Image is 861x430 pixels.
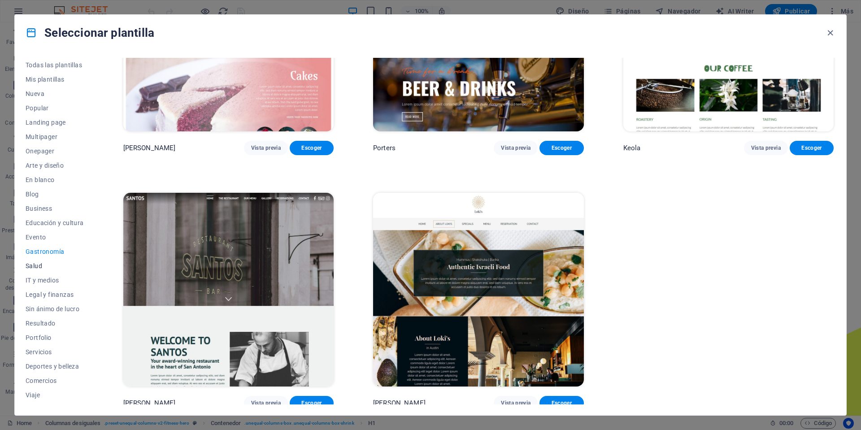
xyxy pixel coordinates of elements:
button: Landing page [26,115,84,130]
button: Vista previa [744,141,788,155]
span: IT y medios [26,277,84,284]
button: Vista previa [494,396,538,410]
span: Comercios [26,377,84,384]
span: Evento [26,234,84,241]
h4: Seleccionar plantilla [26,26,154,40]
p: [PERSON_NAME] [373,399,426,408]
span: Blog [26,191,84,198]
button: Wireframe [26,402,84,417]
button: Evento [26,230,84,244]
span: Onepager [26,148,84,155]
button: Multipager [26,130,84,144]
span: Vista previa [501,400,531,407]
button: Business [26,201,84,216]
span: Resultado [26,320,84,327]
button: En blanco [26,173,84,187]
span: Portfolio [26,334,84,341]
span: En blanco [26,176,84,183]
button: Escoger [790,141,834,155]
button: Vista previa [494,141,538,155]
button: Salud [26,259,84,273]
span: Arte y diseño [26,162,84,169]
button: Vista previa [244,396,288,410]
button: Gastronomía [26,244,84,259]
button: Popular [26,101,84,115]
span: Vista previa [251,400,281,407]
img: Santos [123,193,334,387]
span: Business [26,205,84,212]
button: Blog [26,187,84,201]
span: Escoger [547,400,576,407]
span: Viaje [26,391,84,399]
span: Escoger [547,144,576,152]
button: Nueva [26,87,84,101]
span: Sin ánimo de lucro [26,305,84,313]
button: Deportes y belleza [26,359,84,374]
span: Popular [26,104,84,112]
span: Mis plantillas [26,76,84,83]
button: Mis plantillas [26,72,84,87]
span: Salud [26,262,84,269]
span: Deportes y belleza [26,363,84,370]
button: Escoger [539,396,583,410]
button: Resultado [26,316,84,330]
p: Porters [373,143,396,152]
button: Legal y finanzas [26,287,84,302]
span: Escoger [297,144,326,152]
button: Viaje [26,388,84,402]
button: Vista previa [244,141,288,155]
button: Comercios [26,374,84,388]
button: Educación y cultura [26,216,84,230]
span: Escoger [297,400,326,407]
span: Vista previa [251,144,281,152]
p: [PERSON_NAME] [123,399,176,408]
span: Nueva [26,90,84,97]
button: Servicios [26,345,84,359]
span: Gastronomía [26,248,84,255]
span: Escoger [797,144,826,152]
button: IT y medios [26,273,84,287]
span: Multipager [26,133,84,140]
button: Todas las plantillas [26,58,84,72]
button: Sin ánimo de lucro [26,302,84,316]
p: Keola [623,143,641,152]
span: Todas las plantillas [26,61,84,69]
button: Escoger [290,396,334,410]
span: Legal y finanzas [26,291,84,298]
button: Arte y diseño [26,158,84,173]
button: Escoger [539,141,583,155]
span: Servicios [26,348,84,356]
span: Vista previa [501,144,531,152]
span: Educación y cultura [26,219,84,226]
img: Loki's [373,193,583,387]
button: Escoger [290,141,334,155]
button: Portfolio [26,330,84,345]
button: Onepager [26,144,84,158]
span: Vista previa [751,144,781,152]
span: Landing page [26,119,84,126]
p: [PERSON_NAME] [123,143,176,152]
